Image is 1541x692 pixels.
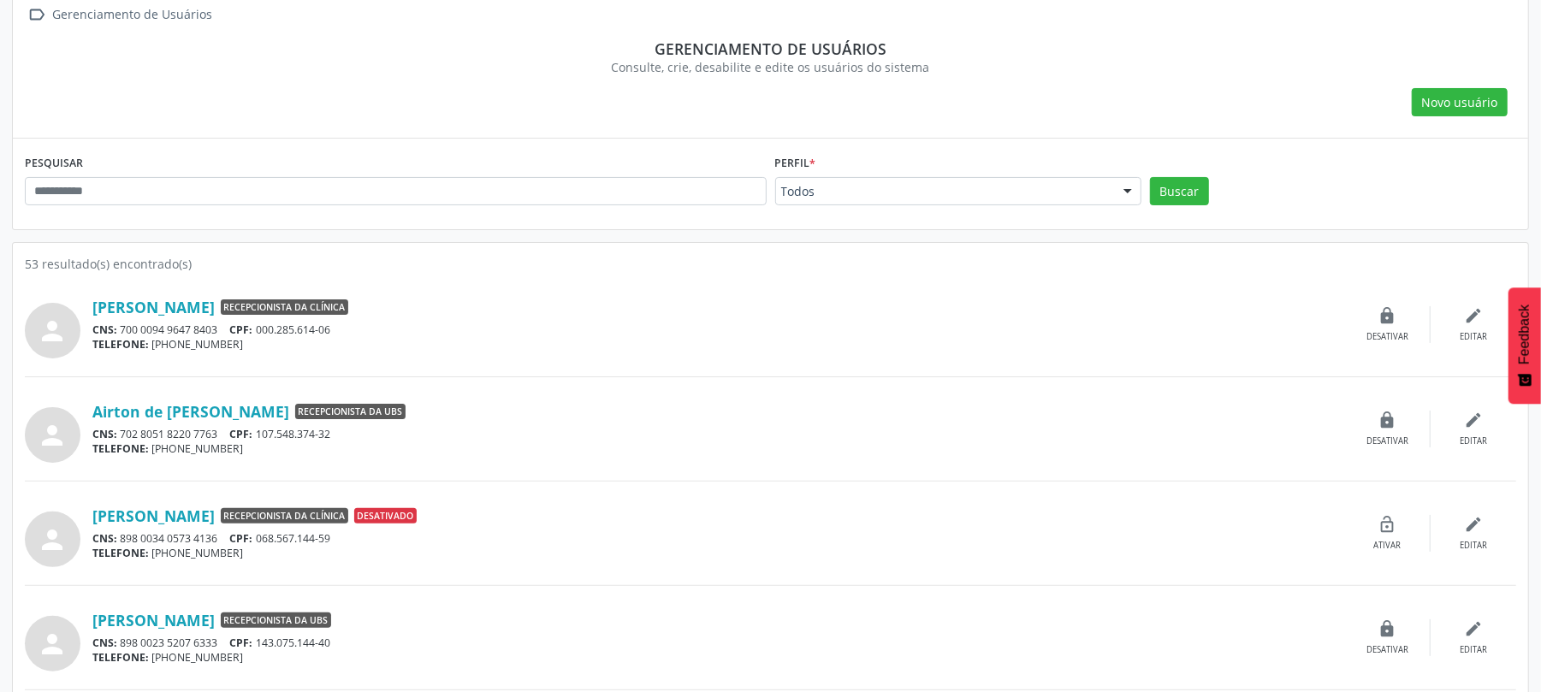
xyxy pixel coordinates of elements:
[92,298,215,316] a: [PERSON_NAME]
[92,322,117,337] span: CNS:
[1378,306,1397,325] i: lock
[354,508,417,523] span: Desativado
[1378,411,1397,429] i: lock
[92,546,149,560] span: TELEFONE:
[92,441,1345,456] div: [PHONE_NUMBER]
[221,612,331,628] span: Recepcionista da UBS
[92,546,1345,560] div: [PHONE_NUMBER]
[92,611,215,630] a: [PERSON_NAME]
[1464,411,1483,429] i: edit
[50,3,216,27] div: Gerenciamento de Usuários
[1412,88,1508,117] button: Novo usuário
[92,506,215,525] a: [PERSON_NAME]
[92,636,117,650] span: CNS:
[1460,540,1487,552] div: Editar
[295,404,406,419] span: Recepcionista da UBS
[38,420,68,451] i: person
[1517,305,1532,364] span: Feedback
[1366,331,1408,343] div: Desativar
[230,636,253,650] span: CPF:
[1460,435,1487,447] div: Editar
[230,531,253,546] span: CPF:
[92,322,1345,337] div: 700 0094 9647 8403 000.285.614-06
[92,650,149,665] span: TELEFONE:
[92,402,289,421] a: Airton de [PERSON_NAME]
[92,531,117,546] span: CNS:
[92,427,117,441] span: CNS:
[230,322,253,337] span: CPF:
[92,427,1345,441] div: 702 8051 8220 7763 107.548.374-32
[92,650,1345,665] div: [PHONE_NUMBER]
[221,299,348,315] span: Recepcionista da clínica
[1378,515,1397,534] i: lock_open
[1374,540,1402,552] div: Ativar
[37,39,1504,58] div: Gerenciamento de usuários
[38,524,68,555] i: person
[1464,619,1483,638] i: edit
[92,531,1345,546] div: 898 0034 0573 4136 068.567.144-59
[25,255,1516,273] div: 53 resultado(s) encontrado(s)
[1464,515,1483,534] i: edit
[1422,93,1498,111] span: Novo usuário
[1378,619,1397,638] i: lock
[775,151,816,177] label: Perfil
[38,316,68,346] i: person
[25,3,216,27] a:  Gerenciamento de Usuários
[25,3,50,27] i: 
[1508,287,1541,404] button: Feedback - Mostrar pesquisa
[1366,435,1408,447] div: Desativar
[781,183,1106,200] span: Todos
[92,337,149,352] span: TELEFONE:
[1366,644,1408,656] div: Desativar
[92,337,1345,352] div: [PHONE_NUMBER]
[221,508,348,523] span: Recepcionista da clínica
[1460,644,1487,656] div: Editar
[92,636,1345,650] div: 898 0023 5207 6333 143.075.144-40
[25,151,83,177] label: PESQUISAR
[1460,331,1487,343] div: Editar
[92,441,149,456] span: TELEFONE:
[37,58,1504,76] div: Consulte, crie, desabilite e edite os usuários do sistema
[1150,177,1209,206] button: Buscar
[230,427,253,441] span: CPF:
[1464,306,1483,325] i: edit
